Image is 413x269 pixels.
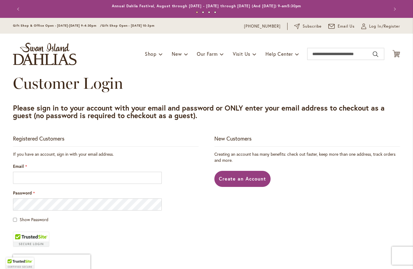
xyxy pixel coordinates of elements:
span: Visit Us [233,51,250,57]
button: 3 of 4 [208,11,210,13]
button: 1 of 4 [196,11,198,13]
span: Customer Login [13,74,123,93]
span: Create an Account [219,175,266,182]
span: Shop [145,51,157,57]
a: Subscribe [294,23,322,29]
iframe: Launch Accessibility Center [5,247,21,264]
button: 2 of 4 [202,11,204,13]
span: New [172,51,182,57]
span: Password [13,190,32,196]
p: Creating an account has many benefits: check out faster, keep more than one address, track orders... [214,151,400,163]
strong: Registered Customers [13,135,64,142]
span: Show Password [20,217,48,222]
span: Help Center [265,51,293,57]
a: Annual Dahlia Festival, August through [DATE] - [DATE] through [DATE] (And [DATE]) 9-am5:30pm [112,4,301,8]
strong: Please sign in to your account with your email and password or ONLY enter your email address to c... [13,103,385,120]
button: Next [388,3,400,15]
span: Our Farm [197,51,217,57]
span: Subscribe [303,23,322,29]
a: [PHONE_NUMBER] [244,23,281,29]
a: Create an Account [214,171,271,187]
a: store logo [13,43,76,65]
span: Gift Shop Open - [DATE] 10-3pm [102,24,154,28]
a: Log In/Register [361,23,400,29]
div: TrustedSite Certified [13,232,49,247]
button: Previous [13,3,25,15]
span: Gift Shop & Office Open - [DATE]-[DATE] 9-4:30pm / [13,24,102,28]
button: 4 of 4 [214,11,216,13]
span: Log In/Register [369,23,400,29]
a: Email Us [328,23,355,29]
span: Email Us [338,23,355,29]
div: If you have an account, sign in with your email address. [13,151,199,157]
span: Email [13,163,24,169]
strong: New Customers [214,135,252,142]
